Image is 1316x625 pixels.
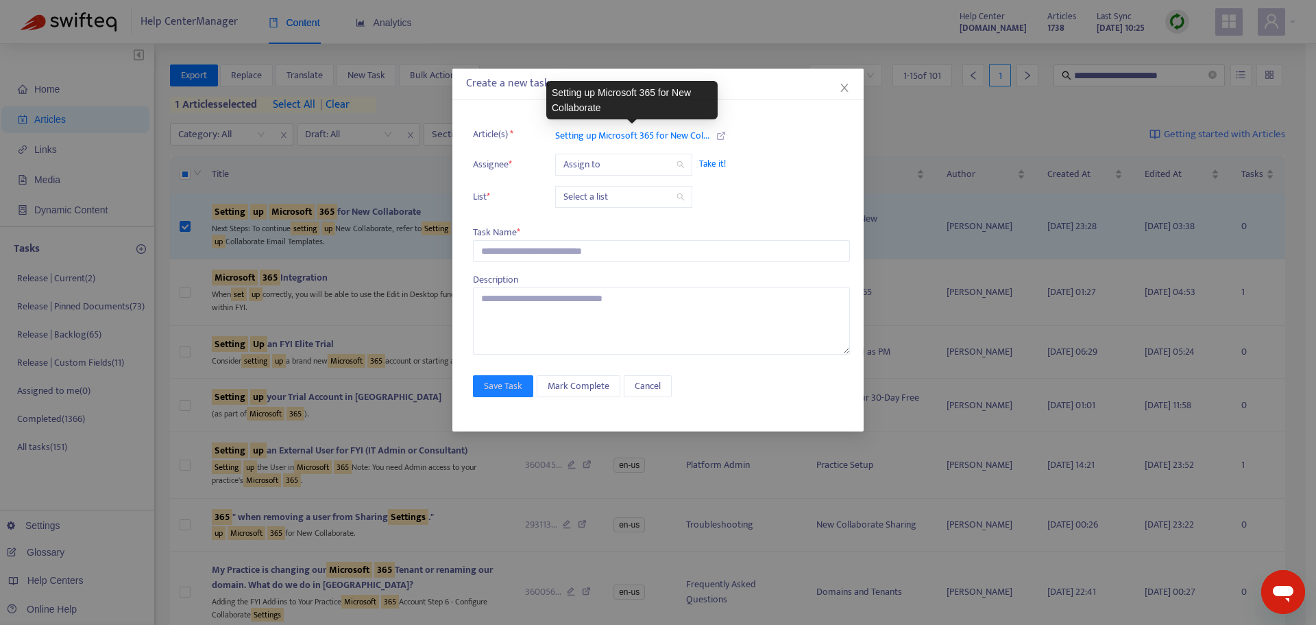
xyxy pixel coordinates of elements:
[555,128,709,143] span: Setting up Microsoft 365 for New Col...
[624,375,672,397] button: Cancel
[473,127,521,142] span: Article(s)
[466,75,850,92] div: Create a new task
[677,161,685,169] span: search
[473,225,850,240] div: Task Name
[537,375,620,397] button: Mark Complete
[546,81,718,119] div: Setting up Microsoft 365 for New Collaborate
[677,193,685,201] span: search
[837,80,852,95] button: Close
[473,157,521,172] span: Assignee
[1261,570,1305,614] iframe: Button to launch messaging window
[473,189,521,204] span: List
[548,379,609,394] span: Mark Complete
[699,157,836,171] span: Take it!
[635,379,661,394] span: Cancel
[839,82,850,93] span: close
[473,375,533,397] button: Save Task
[473,272,518,287] span: Description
